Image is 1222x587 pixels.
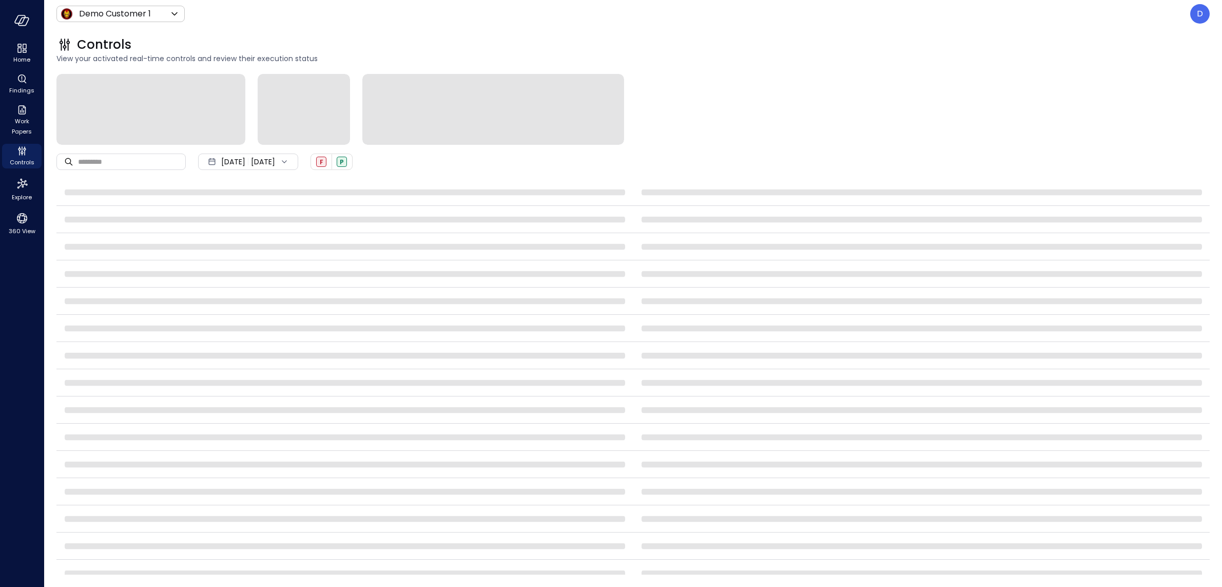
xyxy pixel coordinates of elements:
[13,54,30,65] span: Home
[316,157,326,167] div: Failed
[320,158,323,166] span: F
[6,116,37,137] span: Work Papers
[2,103,42,138] div: Work Papers
[221,156,245,167] span: [DATE]
[77,36,131,53] span: Controls
[12,192,32,202] span: Explore
[56,53,1210,64] span: View your activated real-time controls and review their execution status
[2,41,42,66] div: Home
[79,8,151,20] p: Demo Customer 1
[9,85,34,96] span: Findings
[1197,8,1203,20] p: D
[2,175,42,203] div: Explore
[9,226,35,236] span: 360 View
[1190,4,1210,24] div: Dudu
[337,157,347,167] div: Passed
[10,157,34,167] span: Controls
[61,8,73,20] img: Icon
[2,210,42,237] div: 360 View
[2,144,42,168] div: Controls
[2,72,42,97] div: Findings
[340,158,344,166] span: P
